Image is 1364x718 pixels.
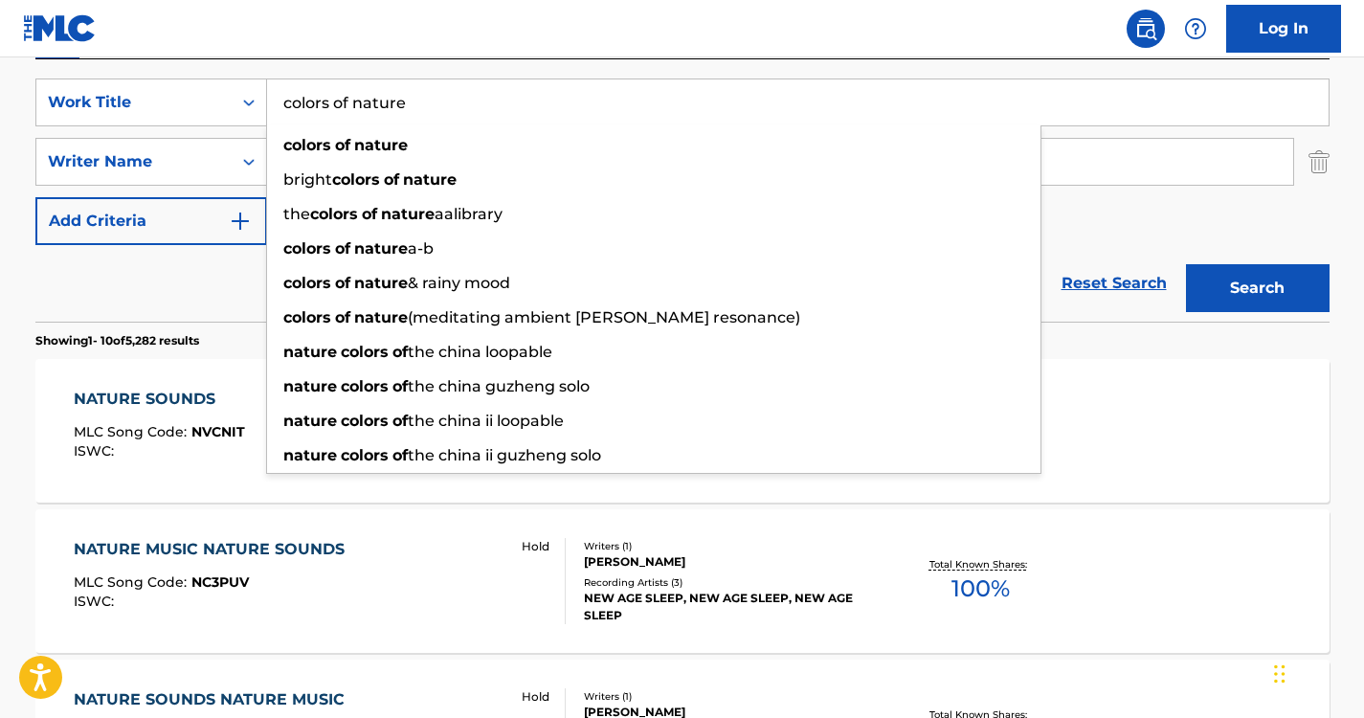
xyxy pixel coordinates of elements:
a: NATURE MUSIC NATURE SOUNDSMLC Song Code:NC3PUVISWC: HoldWriters (1)[PERSON_NAME]Recording Artists... [35,509,1330,653]
strong: colors [283,136,331,154]
div: NATURE MUSIC NATURE SOUNDS [74,538,354,561]
img: search [1134,17,1157,40]
button: Add Criteria [35,197,267,245]
div: Writers ( 1 ) [584,539,873,553]
strong: nature [354,239,408,258]
strong: nature [354,136,408,154]
strong: nature [403,170,457,189]
div: [PERSON_NAME] [584,553,873,571]
img: Delete Criterion [1308,138,1330,186]
span: NC3PUV [191,573,249,591]
form: Search Form [35,79,1330,322]
div: NEW AGE SLEEP, NEW AGE SLEEP, NEW AGE SLEEP [584,590,873,624]
strong: of [335,308,350,326]
span: MLC Song Code : [74,423,191,440]
strong: nature [283,377,337,395]
span: the china ii guzheng solo [408,446,601,464]
strong: colors [341,343,389,361]
span: the china guzheng solo [408,377,590,395]
div: Work Title [48,91,220,114]
span: ISWC : [74,442,119,460]
div: Drag [1274,645,1286,703]
img: 9d2ae6d4665cec9f34b9.svg [229,210,252,233]
strong: of [392,412,408,430]
strong: of [392,446,408,464]
strong: colors [332,170,380,189]
strong: colors [341,412,389,430]
span: a-b [408,239,434,258]
strong: colors [283,239,331,258]
p: Hold [522,538,549,555]
p: Showing 1 - 10 of 5,282 results [35,332,199,349]
strong: of [392,377,408,395]
div: Recording Artists ( 3 ) [584,575,873,590]
div: Writers ( 1 ) [584,689,873,704]
img: MLC Logo [23,14,97,42]
strong: of [335,239,350,258]
span: 100 % [951,572,1010,606]
strong: nature [354,308,408,326]
button: Search [1186,264,1330,312]
strong: of [392,343,408,361]
span: (meditating ambient [PERSON_NAME] resonance) [408,308,800,326]
strong: nature [283,446,337,464]
strong: nature [354,274,408,292]
iframe: Chat Widget [1268,626,1364,718]
strong: nature [283,412,337,430]
a: Public Search [1127,10,1165,48]
a: NATURE SOUNDSMLC Song Code:NVCNITISWC: HoldWriters (1)[PERSON_NAME]Recording Artists (972)[PERSON... [35,359,1330,503]
a: Log In [1226,5,1341,53]
div: NATURE SOUNDS [74,388,245,411]
a: Reset Search [1052,262,1176,304]
span: the china ii loopable [408,412,564,430]
div: NATURE SOUNDS NATURE MUSIC [74,688,354,711]
strong: colors [341,446,389,464]
span: the china loopable [408,343,552,361]
strong: colors [283,308,331,326]
span: MLC Song Code : [74,573,191,591]
strong: nature [283,343,337,361]
span: bright [283,170,332,189]
span: aalibrary [435,205,503,223]
strong: of [362,205,377,223]
div: Writer Name [48,150,220,173]
img: help [1184,17,1207,40]
strong: of [384,170,399,189]
strong: of [335,274,350,292]
strong: colors [283,274,331,292]
span: the [283,205,310,223]
strong: colors [341,377,389,395]
span: NVCNIT [191,423,245,440]
p: Total Known Shares: [929,557,1032,572]
p: Hold [522,688,549,706]
strong: colors [310,205,358,223]
strong: of [335,136,350,154]
div: Help [1176,10,1215,48]
strong: nature [381,205,435,223]
span: & rainy mood [408,274,510,292]
span: ISWC : [74,593,119,610]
